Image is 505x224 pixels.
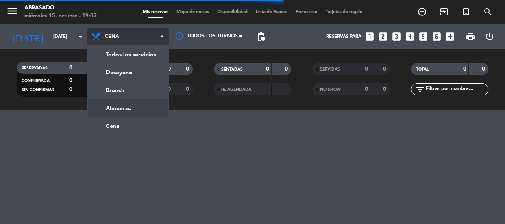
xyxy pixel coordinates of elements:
[24,4,97,12] div: Abrasado
[69,65,72,71] strong: 0
[320,88,340,92] span: NO SHOW
[483,7,493,17] i: search
[480,24,499,49] div: LOG OUT
[88,46,168,64] a: Todos los servicios
[383,86,388,92] strong: 0
[292,10,322,14] span: Pre-acceso
[364,31,375,42] i: looks_one
[76,32,85,41] i: arrow_drop_down
[221,67,243,71] span: SENTADAS
[168,66,171,72] strong: 0
[285,66,290,72] strong: 0
[326,34,361,39] span: Reservas para
[417,7,427,17] i: add_circle_outline
[425,85,488,94] input: Filtrar por nombre...
[391,31,402,42] i: looks_3
[266,66,269,72] strong: 0
[6,5,18,17] i: menu
[168,86,171,92] strong: 0
[88,117,168,135] a: Cena
[431,31,442,42] i: looks_6
[256,32,266,41] span: pending_actions
[445,31,455,42] i: add_box
[461,7,471,17] i: turned_in_not
[221,88,251,92] span: RE AGENDADA
[378,31,388,42] i: looks_two
[22,66,48,70] span: RESERVADAS
[24,12,97,20] div: miércoles 15. octubre - 19:07
[172,10,213,14] span: Mapa de mesas
[416,67,429,71] span: TOTAL
[6,5,18,20] button: menu
[415,84,425,94] i: filter_list
[365,66,368,72] strong: 0
[22,88,54,92] span: SIN CONFIRMAR
[439,7,449,17] i: exit_to_app
[88,99,168,117] a: Almuerzo
[139,10,172,14] span: Mis reservas
[22,79,50,83] span: CONFIRMADA
[252,10,292,14] span: Lista de Espera
[186,86,191,92] strong: 0
[213,10,252,14] span: Disponibilidad
[105,34,119,39] span: Cena
[322,10,367,14] span: Tarjetas de regalo
[69,78,72,83] strong: 0
[463,66,466,72] strong: 0
[418,31,429,42] i: looks_5
[383,66,388,72] strong: 0
[88,82,168,99] a: Brunch
[485,32,494,41] i: power_settings_new
[405,31,415,42] i: looks_4
[365,86,368,92] strong: 0
[69,87,72,93] strong: 0
[466,32,475,41] span: print
[320,67,340,71] span: SERVIDAS
[481,66,486,72] strong: 0
[186,66,191,72] strong: 0
[6,28,49,45] i: [DATE]
[88,64,168,82] a: Desayuno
